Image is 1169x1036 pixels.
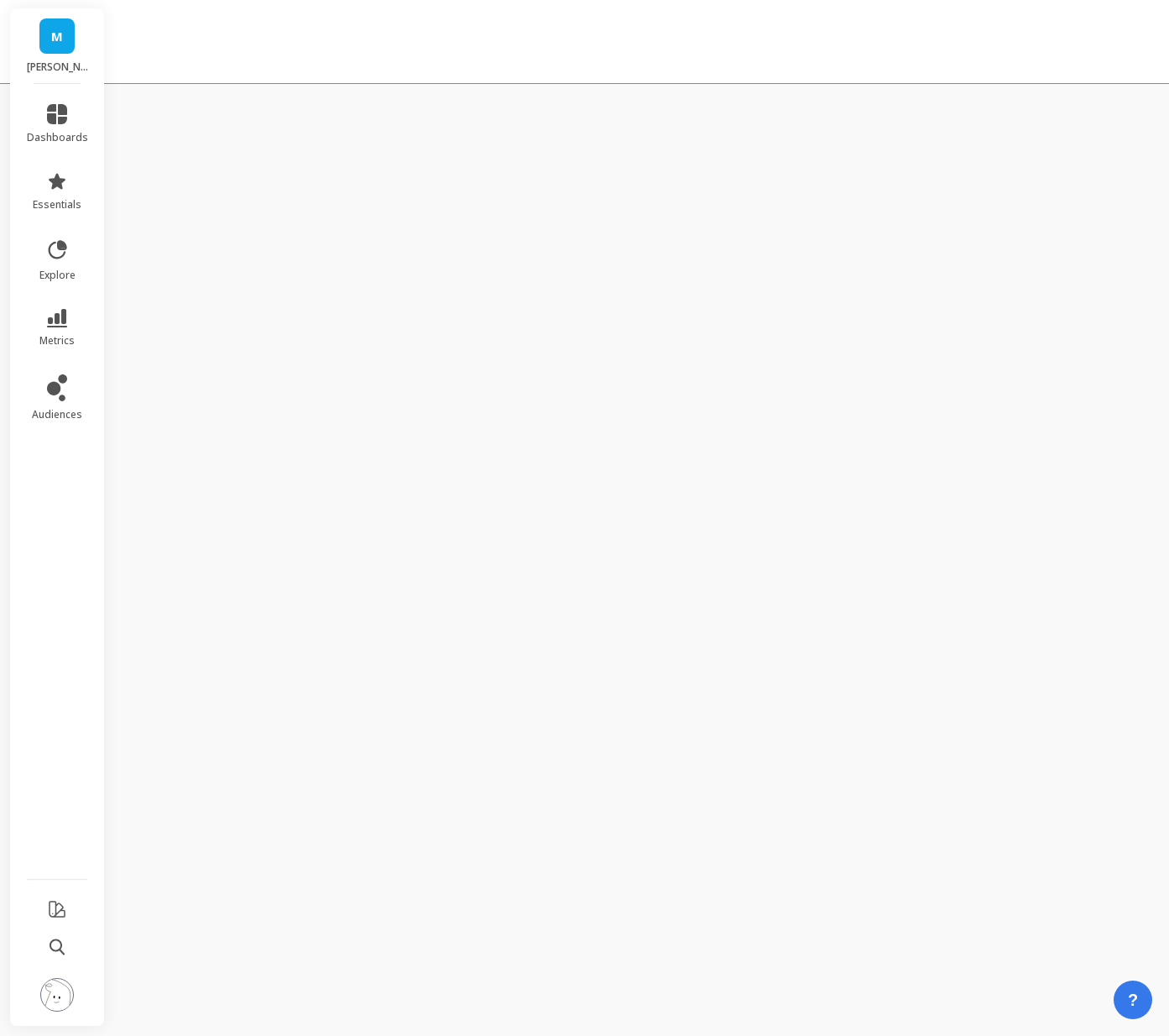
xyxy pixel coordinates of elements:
[39,334,75,348] span: metrics
[27,60,88,74] p: maude
[40,978,74,1012] img: profile picture
[51,27,63,46] span: M
[32,408,82,421] span: audiences
[39,269,76,282] span: explore
[1128,988,1138,1012] span: ?
[27,131,88,144] span: dashboards
[33,198,81,212] span: essentials
[1114,981,1152,1019] button: ?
